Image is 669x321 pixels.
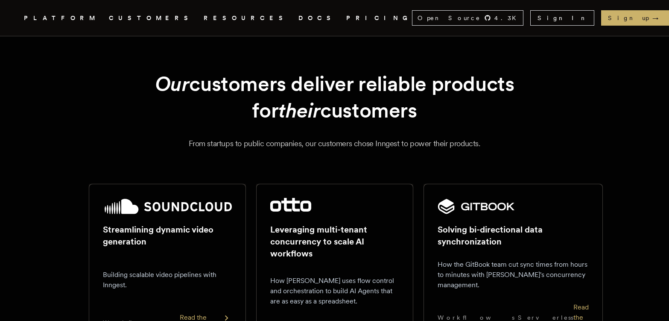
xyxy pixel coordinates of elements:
[103,224,232,247] h2: Streamlining dynamic video generation
[418,14,481,22] span: Open Source
[270,198,311,212] img: Otto
[34,138,635,150] p: From startups to public companies, our customers chose Inngest to power their products.
[346,13,412,24] a: PRICING
[530,10,594,26] a: Sign In
[494,14,521,22] span: 4.3 K
[438,259,589,290] p: How the GitBook team cut sync times from hours to minutes with [PERSON_NAME]'s concurrency manage...
[438,224,589,247] h2: Solving bi-directional data synchronization
[155,71,190,96] em: Our
[103,198,232,215] img: SoundCloud
[652,14,667,22] span: →
[109,71,560,124] h1: customers deliver reliable products for customers
[24,13,99,24] button: PLATFORM
[278,98,320,123] em: their
[270,224,399,259] h2: Leveraging multi-tenant concurrency to scale AI workflows
[298,13,336,24] a: DOCS
[103,270,232,290] p: Building scalable video pipelines with Inngest.
[109,13,193,24] a: CUSTOMERS
[204,13,288,24] button: RESOURCES
[270,276,399,306] p: How [PERSON_NAME] uses flow control and orchestration to build AI Agents that are as easy as a sp...
[438,198,515,215] img: GitBook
